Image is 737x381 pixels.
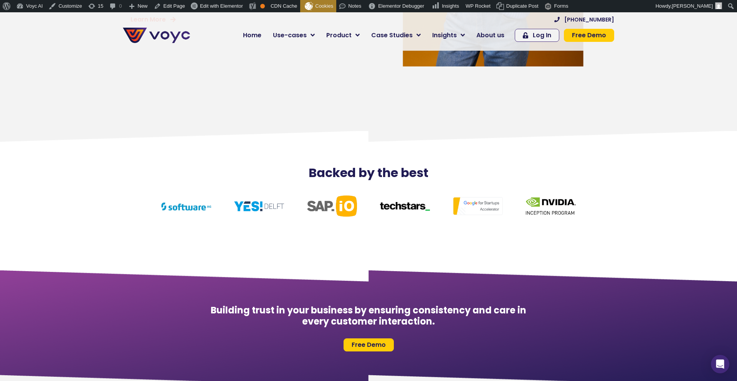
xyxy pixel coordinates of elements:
[102,62,128,71] span: Job title
[326,31,352,40] span: Product
[161,202,211,210] img: Software logo
[526,197,576,215] img: Nvidia logo
[672,3,713,9] span: [PERSON_NAME]
[554,17,614,22] a: [PHONE_NUMBER]
[476,31,504,40] span: About us
[150,166,587,180] h2: Backed by the best
[711,355,729,373] div: Open Intercom Messenger
[426,28,471,43] a: Insights
[321,28,365,43] a: Product
[267,28,321,43] a: Use-cases
[260,4,265,8] div: OK
[123,28,190,43] img: voyc-full-logo
[158,160,194,167] a: Privacy Policy
[564,17,614,22] span: [PHONE_NUMBER]
[515,29,559,42] a: Log In
[564,29,614,42] a: Free Demo
[533,32,551,38] span: Log In
[442,3,459,9] span: Insights
[234,201,284,211] img: Yes Delft logo
[243,31,261,40] span: Home
[365,28,426,43] a: Case Studies
[471,28,510,43] a: About us
[102,31,121,40] span: Phone
[380,202,430,211] img: Techstars
[237,28,267,43] a: Home
[200,3,243,9] span: Edit with Elementor
[352,342,386,348] span: Free Demo
[432,31,457,40] span: Insights
[307,195,357,217] img: SAP io logo
[205,305,532,327] h3: Building trust in your business by ensuring consistency and care in every customer interaction.
[371,31,413,40] span: Case Studies
[344,338,394,351] a: Free Demo
[572,32,606,38] span: Free Demo
[273,31,307,40] span: Use-cases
